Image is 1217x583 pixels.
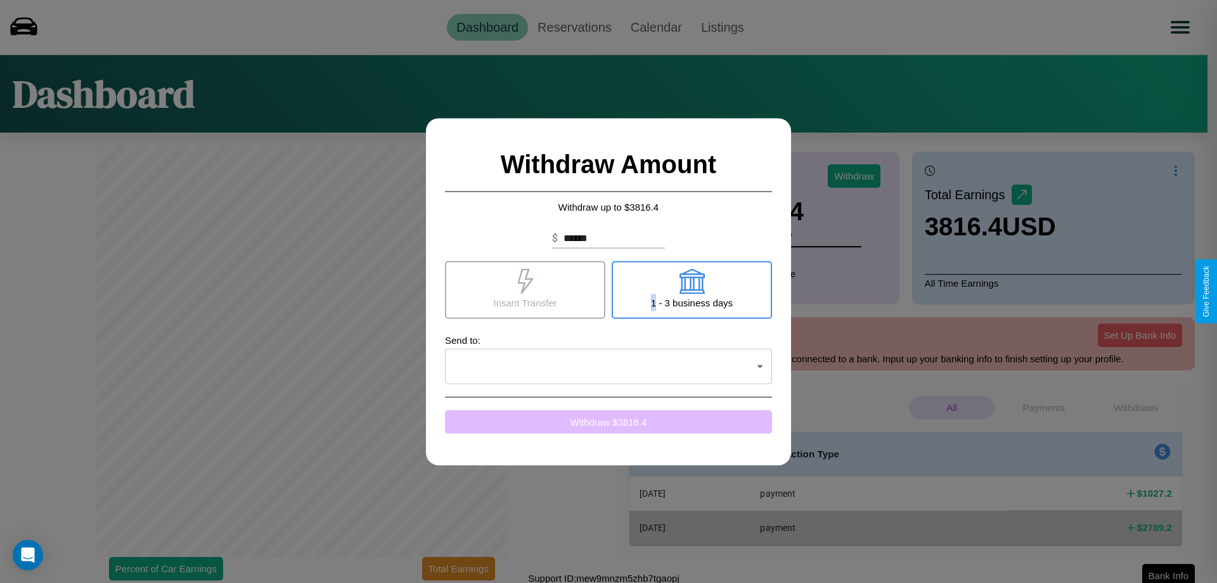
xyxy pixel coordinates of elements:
[445,410,772,433] button: Withdraw $3816.4
[1202,266,1211,317] div: Give Feedback
[651,294,733,311] p: 1 - 3 business days
[13,540,43,570] div: Open Intercom Messenger
[493,294,557,311] p: Insant Transfer
[445,198,772,215] p: Withdraw up to $ 3816.4
[445,137,772,192] h2: Withdraw Amount
[445,331,772,348] p: Send to:
[552,230,558,246] p: $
